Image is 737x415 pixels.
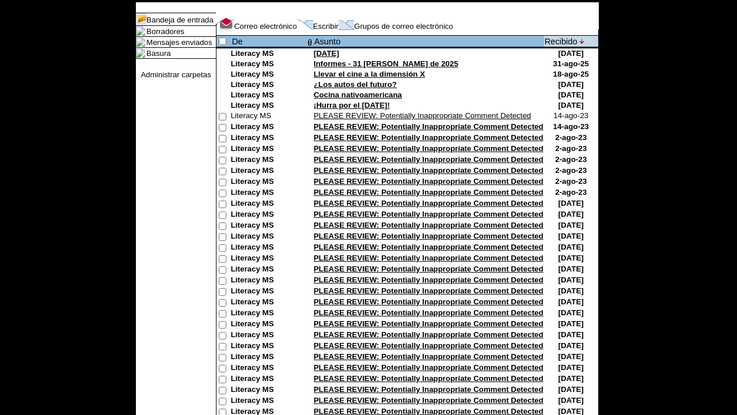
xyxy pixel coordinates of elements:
nobr: 2-ago-23 [555,133,587,142]
nobr: [DATE] [559,308,584,317]
td: Literacy MS [231,155,306,166]
a: ¿Los autos del futuro? [314,80,397,89]
nobr: 31-ago-25 [553,59,589,68]
td: Literacy MS [231,70,306,80]
td: Literacy MS [231,177,306,188]
a: PLEASE REVIEW: Potentially Inappropriate Comment Detected [314,385,544,394]
nobr: [DATE] [559,210,584,218]
td: Literacy MS [231,308,306,319]
td: Literacy MS [231,80,306,90]
td: Literacy MS [231,374,306,385]
a: Bandeja de entrada [146,16,213,24]
td: Literacy MS [231,352,306,363]
img: folder_icon.gif [136,27,145,36]
nobr: 2-ago-23 [555,155,587,164]
img: folder_icon.gif [136,48,145,58]
a: PLEASE REVIEW: Potentially Inappropriate Comment Detected [314,341,544,350]
a: Informes - 31 [PERSON_NAME] de 2025 [314,59,458,68]
a: Basura [146,49,170,58]
td: Literacy MS [231,144,306,155]
nobr: [DATE] [559,199,584,207]
nobr: 14-ago-23 [553,111,588,120]
a: Mensajes enviados [146,38,212,47]
nobr: 2-ago-23 [555,166,587,175]
img: folder_icon.gif [136,37,145,47]
a: Grupos de correo electrónico [354,22,453,31]
a: PLEASE REVIEW: Potentially Inappropriate Comment Detected [314,243,544,251]
td: Literacy MS [231,49,306,59]
td: Literacy MS [231,330,306,341]
a: Correo electrónico [234,22,297,31]
nobr: [DATE] [559,80,584,89]
td: Literacy MS [231,254,306,265]
nobr: [DATE] [559,297,584,306]
nobr: 18-ago-25 [553,70,589,78]
nobr: [DATE] [559,101,584,110]
td: Literacy MS [231,199,306,210]
td: Literacy MS [231,166,306,177]
a: ¡Hurra por el [DATE]! [314,101,390,110]
a: PLEASE REVIEW: Potentially Inappropriate Comment Detected [314,221,544,229]
a: Escribir [313,22,339,31]
a: PLEASE REVIEW: Potentially Inappropriate Comment Detected [314,254,544,262]
td: Literacy MS [231,188,306,199]
a: Administrar carpetas [140,70,211,79]
td: Literacy MS [231,341,306,352]
td: Literacy MS [231,122,306,133]
nobr: [DATE] [559,232,584,240]
img: attach file [306,36,313,47]
td: Literacy MS [231,265,306,276]
a: PLEASE REVIEW: Potentially Inappropriate Comment Detected [314,374,544,383]
nobr: [DATE] [559,374,584,383]
a: PLEASE REVIEW: Potentially Inappropriate Comment Detected [314,122,544,131]
a: Borradores [146,27,184,36]
nobr: 2-ago-23 [555,177,587,186]
nobr: [DATE] [559,319,584,328]
a: PLEASE REVIEW: Potentially Inappropriate Comment Detected [314,133,544,142]
td: Literacy MS [231,232,306,243]
td: Literacy MS [231,210,306,221]
a: PLEASE REVIEW: Potentially Inappropriate Comment Detected [314,166,544,175]
nobr: [DATE] [559,243,584,251]
nobr: [DATE] [559,352,584,361]
a: PLEASE REVIEW: Potentially Inappropriate Comment Detected [314,188,544,197]
img: arrow_down.gif [580,39,585,44]
nobr: [DATE] [559,90,584,99]
a: De [232,37,243,46]
a: Cocina nativoamericana [314,90,402,99]
a: PLEASE REVIEW: Potentially Inappropriate Comment Detected [314,232,544,240]
nobr: [DATE] [559,330,584,339]
a: PLEASE REVIEW: Potentially Inappropriate Comment Detected [314,363,544,372]
nobr: 14-ago-23 [553,122,589,131]
td: Literacy MS [231,297,306,308]
nobr: [DATE] [559,385,584,394]
td: Literacy MS [231,90,306,101]
td: Literacy MS [231,319,306,330]
a: PLEASE REVIEW: Potentially Inappropriate Comment Detected [314,352,544,361]
td: Literacy MS [231,111,306,122]
a: Asunto [314,37,341,46]
td: Literacy MS [231,363,306,374]
nobr: 2-ago-23 [555,144,587,153]
a: Recibido [545,37,578,46]
nobr: [DATE] [559,254,584,262]
nobr: [DATE] [559,221,584,229]
nobr: 2-ago-23 [555,188,587,197]
td: Literacy MS [231,286,306,297]
a: PLEASE REVIEW: Potentially Inappropriate Comment Detected [314,144,544,153]
a: PLEASE REVIEW: Potentially Inappropriate Comment Detected [314,396,544,405]
td: Literacy MS [231,276,306,286]
a: PLEASE REVIEW: Potentially Inappropriate Comment Detected [314,330,544,339]
a: PLEASE REVIEW: Potentially Inappropriate Comment Detected [314,265,544,273]
nobr: [DATE] [559,276,584,284]
nobr: [DATE] [559,265,584,273]
td: Literacy MS [231,221,306,232]
img: folder_icon_pick.gif [136,13,146,25]
a: PLEASE REVIEW: Potentially Inappropriate Comment Detected [314,155,544,164]
td: Literacy MS [231,385,306,396]
a: PLEASE REVIEW: Potentially Inappropriate Comment Detected [314,319,544,328]
a: PLEASE REVIEW: Potentially Inappropriate Comment Detected [314,308,544,317]
a: PLEASE REVIEW: Potentially Inappropriate Comment Detected [314,286,544,295]
a: PLEASE REVIEW: Potentially Inappropriate Comment Detected [314,210,544,218]
nobr: [DATE] [559,286,584,295]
